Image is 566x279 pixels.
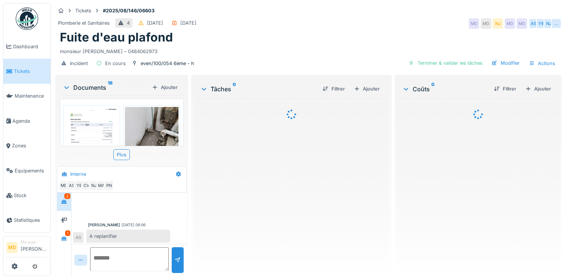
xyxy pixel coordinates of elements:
[6,239,48,257] a: MD Manager[PERSON_NAME]
[73,232,83,243] div: AS
[3,108,51,133] a: Agenda
[3,183,51,208] a: Stock
[15,167,48,174] span: Équipements
[15,92,48,99] span: Maintenance
[16,7,38,30] img: Badge_color-CXgf-gQk.svg
[551,18,562,29] div: …
[12,117,48,125] span: Agenda
[58,19,110,27] div: Plomberie et Sanitaires
[96,180,107,191] div: MA
[70,171,86,178] div: Interne
[81,180,92,191] div: CV
[522,84,554,94] div: Ajouter
[141,60,194,67] div: even/100/054 6ème - h
[505,18,515,29] div: MD
[70,60,88,67] div: Incident
[489,58,523,68] div: Modifier
[529,18,539,29] div: AS
[21,239,48,255] li: [PERSON_NAME]
[481,18,491,29] div: MD
[544,18,554,29] div: NJ
[3,134,51,158] a: Zones
[122,222,146,228] div: [DATE] 08:06
[104,180,114,191] div: PN
[21,239,48,245] div: Manager
[89,180,99,191] div: NJ
[3,59,51,83] a: Tickets
[127,19,130,27] div: 4
[63,83,149,92] div: Documents
[3,158,51,183] a: Équipements
[125,107,178,178] img: 182xr7771hgnadgh9aemlb59gkk3
[200,85,316,93] div: Tâches
[59,180,69,191] div: MD
[469,18,479,29] div: MD
[65,107,118,182] img: 0e6w2vb00104blsece2iz1ibhg38
[64,193,70,199] div: 2
[14,192,48,199] span: Stock
[88,222,120,228] div: [PERSON_NAME]
[12,142,48,149] span: Zones
[74,180,84,191] div: YE
[431,85,435,93] sup: 0
[6,242,18,253] li: MD
[108,83,113,92] sup: 18
[3,208,51,233] a: Statistiques
[14,68,48,75] span: Tickets
[406,58,486,68] div: Terminer & valider les tâches
[351,84,383,94] div: Ajouter
[13,43,48,50] span: Dashboard
[147,19,163,27] div: [DATE]
[60,45,557,55] div: monsieur [PERSON_NAME] – 0484062973
[180,19,196,27] div: [DATE]
[60,30,173,45] h1: Fuite d'eau plafond
[491,84,519,94] div: Filtrer
[100,7,157,14] strong: #2025/08/146/06603
[3,34,51,59] a: Dashboard
[105,60,126,67] div: En cours
[113,149,130,160] div: Plus
[75,7,91,14] div: Tickets
[149,82,181,92] div: Ajouter
[493,18,503,29] div: NJ
[3,84,51,108] a: Maintenance
[517,18,527,29] div: MD
[86,230,170,243] div: A replanifier
[65,230,70,236] div: 1
[233,85,236,93] sup: 0
[66,180,77,191] div: AS
[536,18,547,29] div: YE
[526,58,559,69] div: Actions
[319,84,348,94] div: Filtrer
[402,85,488,93] div: Coûts
[14,217,48,224] span: Statistiques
